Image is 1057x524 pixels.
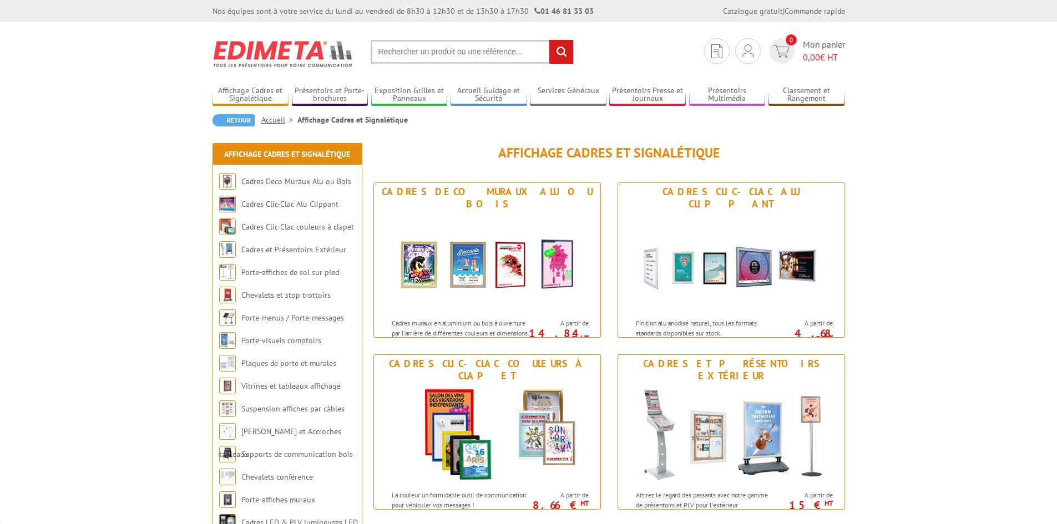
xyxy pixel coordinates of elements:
[771,330,833,343] p: 4.68 €
[241,267,339,277] a: Porte-affiches de sol sur pied
[219,241,236,258] img: Cadres et Présentoirs Extérieur
[373,354,601,510] a: Cadres Clic-Clac couleurs à clapet Cadres Clic-Clac couleurs à clapet La couleur un formidable ou...
[219,355,236,372] img: Plaques de porte et murales
[241,381,341,391] a: Vitrines et tableaux affichage
[392,490,529,509] p: La couleur un formidable outil de communication pour véhiculer vos messages !
[219,332,236,349] img: Porte-visuels comptoirs
[261,115,297,125] a: Accueil
[241,176,351,186] a: Cadres Deco Muraux Alu ou Bois
[297,114,408,125] li: Affichage Cadres et Signalétique
[527,502,589,508] p: 8.66 €
[219,469,236,485] img: Chevalets conférence
[723,6,845,17] div: |
[803,51,845,64] span: € HT
[241,199,338,209] a: Cadres Clic-Clac Alu Clippant
[219,173,236,190] img: Cadres Deco Muraux Alu ou Bois
[527,330,589,343] p: 14.84 €
[776,491,833,500] span: A partir de
[219,218,236,235] img: Cadres Clic-Clac couleurs à clapet
[785,6,845,16] a: Commande rapide
[219,264,236,281] img: Porte-affiches de sol sur pied
[373,146,845,160] h1: Affichage Cadres et Signalétique
[580,333,589,343] sup: HT
[219,423,236,440] img: Cimaises et Accroches tableaux
[629,213,834,313] img: Cadres Clic-Clac Alu Clippant
[629,385,834,485] img: Cadres et Présentoirs Extérieur
[776,319,833,328] span: A partir de
[621,358,842,382] div: Cadres et Présentoirs Extérieur
[219,378,236,394] img: Vitrines et tableaux affichage
[618,182,845,338] a: Cadres Clic-Clac Alu Clippant Cadres Clic-Clac Alu Clippant Finition alu anodisé naturel, tous le...
[385,213,590,313] img: Cadres Deco Muraux Alu ou Bois
[825,498,833,508] sup: HT
[723,6,783,16] a: Catalogue gratuit
[241,222,354,232] a: Cadres Clic-Clac couleurs à clapet
[766,38,845,64] a: devis rapide 0 Mon panier 0,00€ HT
[219,287,236,303] img: Chevalets et stop trottoirs
[534,6,594,16] strong: 01 46 81 33 03
[213,6,594,17] div: Nos équipes sont à votre service du lundi au vendredi de 8h30 à 12h30 et de 13h30 à 17h30
[219,400,236,417] img: Suspension affiches par câbles
[711,44,722,58] img: devis rapide
[219,196,236,212] img: Cadres Clic-Clac Alu Clippant
[219,426,341,459] a: [PERSON_NAME] et Accroches tableaux
[621,186,842,210] div: Cadres Clic-Clac Alu Clippant
[241,358,336,368] a: Plaques de porte et murales
[549,40,573,64] input: rechercher
[530,86,606,104] a: Services Généraux
[371,86,448,104] a: Exposition Grilles et Panneaux
[241,313,344,323] a: Porte-menus / Porte-messages
[213,33,354,74] img: Edimeta
[213,114,255,126] a: Retour
[241,404,345,414] a: Suspension affiches par câbles
[636,318,773,337] p: Finition alu anodisé naturel, tous les formats standards disponibles sur stock.
[636,490,773,509] p: Attirez le regard des passants avec notre gamme de présentoirs et PLV pour l'extérieur
[224,149,350,159] a: Affichage Cadres et Signalétique
[786,34,797,45] span: 0
[377,358,598,382] div: Cadres Clic-Clac couleurs à clapet
[689,86,766,104] a: Présentoirs Multimédia
[241,495,315,505] a: Porte-affiches muraux
[803,52,820,63] span: 0,00
[219,491,236,508] img: Porte-affiches muraux
[532,491,589,500] span: A partir de
[609,86,686,104] a: Présentoirs Presse et Journaux
[385,385,590,485] img: Cadres Clic-Clac couleurs à clapet
[803,38,845,64] span: Mon panier
[219,309,236,326] img: Porte-menus / Porte-messages
[241,449,353,459] a: Supports de communication bois
[771,502,833,508] p: 15 €
[241,245,346,255] a: Cadres et Présentoirs Extérieur
[392,318,529,357] p: Cadres muraux en aluminium ou bois à ouverture par l'arrière de différentes couleurs et dimension...
[371,40,574,64] input: Rechercher un produit ou une référence...
[241,335,321,345] a: Porte-visuels comptoirs
[451,86,527,104] a: Accueil Guidage et Sécurité
[377,186,598,210] div: Cadres Deco Muraux Alu ou Bois
[213,86,289,104] a: Affichage Cadres et Signalétique
[532,319,589,328] span: A partir de
[618,354,845,510] a: Cadres et Présentoirs Extérieur Cadres et Présentoirs Extérieur Attirez le regard des passants av...
[768,86,845,104] a: Classement et Rangement
[292,86,368,104] a: Présentoirs et Porte-brochures
[825,333,833,343] sup: HT
[742,44,754,58] img: devis rapide
[373,182,601,338] a: Cadres Deco Muraux Alu ou Bois Cadres Deco Muraux Alu ou Bois Cadres muraux en aluminium ou bois ...
[241,290,331,300] a: Chevalets et stop trottoirs
[773,45,790,58] img: devis rapide
[241,472,313,482] a: Chevalets conférence
[580,498,589,508] sup: HT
